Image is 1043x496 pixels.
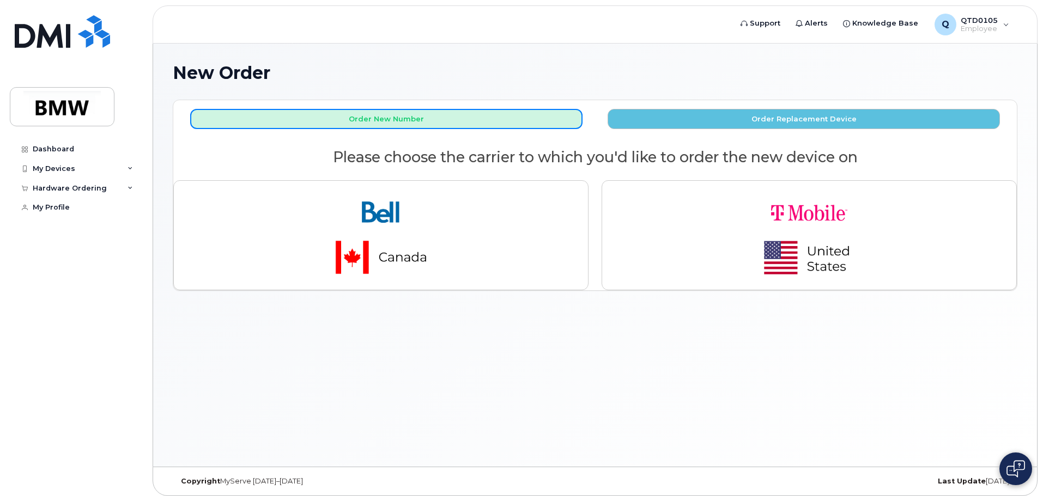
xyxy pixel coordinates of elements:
img: bell-18aeeabaf521bd2b78f928a02ee3b89e57356879d39bd386a17a7cccf8069aed.png [305,189,457,281]
button: Order Replacement Device [608,109,1000,129]
img: t-mobile-78392d334a420d5b7f0e63d4fa81f6287a21d394dc80d677554bb55bbab1186f.png [733,189,886,281]
button: Order New Number [190,109,583,129]
div: [DATE] [736,477,1017,486]
strong: Copyright [181,477,220,485]
h2: Please choose the carrier to which you'd like to order the new device on [173,149,1017,166]
strong: Last Update [938,477,986,485]
img: Open chat [1006,460,1025,477]
div: MyServe [DATE]–[DATE] [173,477,454,486]
h1: New Order [173,63,1017,82]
